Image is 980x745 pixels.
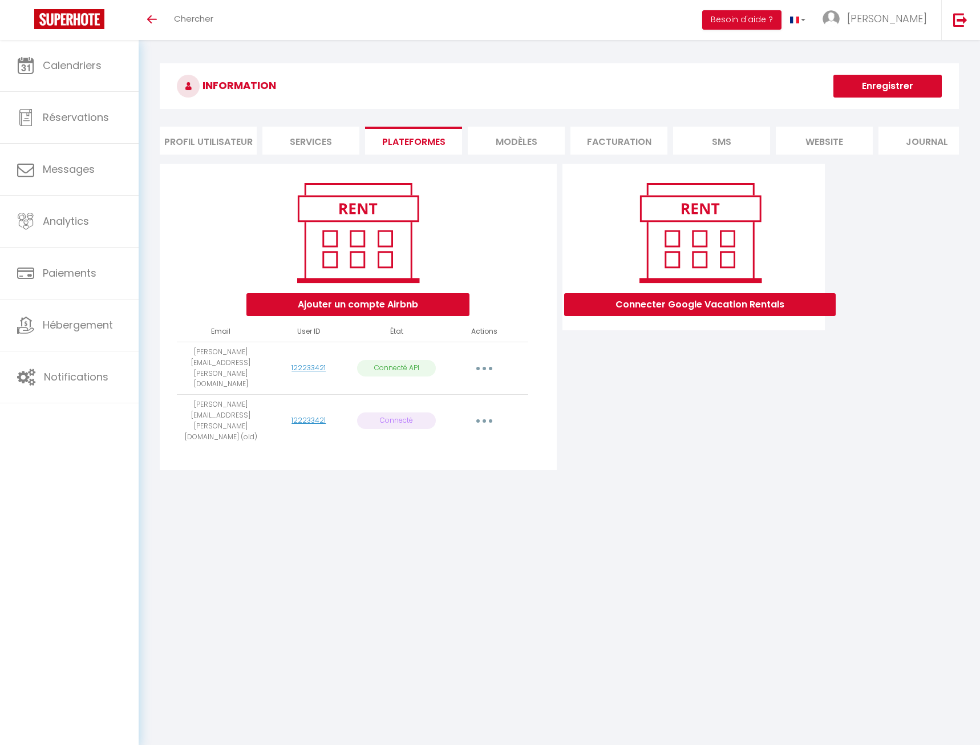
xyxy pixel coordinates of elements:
span: Notifications [44,370,108,384]
li: Journal [878,127,975,155]
img: logout [953,13,967,27]
h3: INFORMATION [160,63,959,109]
img: ... [823,10,840,27]
span: Analytics [43,214,89,228]
td: [PERSON_NAME][EMAIL_ADDRESS][PERSON_NAME][DOMAIN_NAME] (old) [177,395,265,447]
li: MODÈLES [468,127,565,155]
span: Messages [43,162,95,176]
span: Chercher [174,13,213,25]
li: Facturation [570,127,667,155]
a: 122233421 [291,363,326,372]
span: Calendriers [43,58,102,72]
img: rent.png [627,178,773,288]
span: Hébergement [43,318,113,332]
span: Paiements [43,266,96,280]
li: Profil Utilisateur [160,127,257,155]
li: website [776,127,873,155]
th: Actions [440,322,528,342]
th: User ID [265,322,353,342]
li: Services [262,127,359,155]
td: [PERSON_NAME][EMAIL_ADDRESS][PERSON_NAME][DOMAIN_NAME] [177,342,265,394]
button: Besoin d'aide ? [702,10,781,30]
th: État [353,322,440,342]
button: Enregistrer [833,75,942,98]
button: Ajouter un compte Airbnb [246,293,469,316]
a: 122233421 [291,415,326,425]
img: rent.png [285,178,431,288]
span: [PERSON_NAME] [847,11,927,26]
span: Réservations [43,110,109,124]
p: Connecté [357,412,436,429]
img: Super Booking [34,9,104,29]
li: SMS [673,127,770,155]
button: Connecter Google Vacation Rentals [564,293,836,316]
th: Email [177,322,265,342]
p: Connecté API [357,360,436,376]
li: Plateformes [365,127,462,155]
